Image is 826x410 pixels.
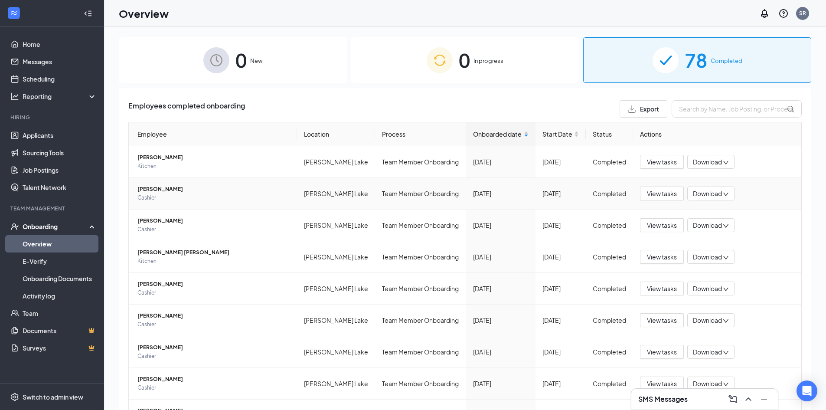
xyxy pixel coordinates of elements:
div: Completed [593,220,626,230]
span: 78 [685,45,707,75]
span: View tasks [647,315,677,325]
div: [DATE] [542,220,579,230]
div: Open Intercom Messenger [797,380,817,401]
span: down [723,381,729,387]
span: down [723,318,729,324]
div: Onboarding [23,222,89,231]
button: View tasks [640,377,684,390]
td: Team Member Onboarding [375,368,466,400]
th: Employee [129,122,297,146]
div: [DATE] [542,347,579,357]
div: Switch to admin view [23,393,83,401]
svg: Notifications [759,8,770,19]
th: Actions [633,122,801,146]
th: Status [586,122,633,146]
div: Completed [593,284,626,293]
td: Team Member Onboarding [375,210,466,241]
span: Cashier [137,194,290,202]
div: [DATE] [473,157,529,167]
a: Scheduling [23,70,97,88]
span: 0 [235,45,247,75]
span: Cashier [137,384,290,392]
div: [DATE] [542,189,579,198]
a: SurveysCrown [23,339,97,357]
div: [DATE] [473,284,529,293]
span: [PERSON_NAME] [137,216,290,225]
div: SR [799,10,806,17]
span: Kitchen [137,162,290,171]
h1: Overview [119,6,169,21]
span: Employees completed onboarding [128,100,245,118]
div: [DATE] [473,347,529,357]
span: Cashier [137,320,290,329]
div: [DATE] [473,379,529,388]
td: [PERSON_NAME] Lake [297,210,375,241]
th: Process [375,122,466,146]
div: Completed [593,379,626,388]
td: [PERSON_NAME] Lake [297,178,375,210]
td: [PERSON_NAME] Lake [297,368,375,400]
button: View tasks [640,250,684,264]
span: Download [693,379,722,388]
button: ComposeMessage [726,392,740,406]
span: Completed [711,56,742,65]
svg: WorkstreamLogo [10,9,18,17]
input: Search by Name, Job Posting, or Process [672,100,802,118]
div: Hiring [10,114,95,121]
span: down [723,286,729,292]
span: Kitchen [137,257,290,266]
div: Team Management [10,205,95,212]
div: Completed [593,157,626,167]
span: Download [693,284,722,293]
div: [DATE] [473,189,529,198]
span: [PERSON_NAME] [137,280,290,289]
span: View tasks [647,220,677,230]
svg: UserCheck [10,222,19,231]
a: Talent Network [23,179,97,196]
a: Team [23,305,97,322]
svg: Settings [10,393,19,401]
svg: Minimize [759,394,769,404]
svg: QuestionInfo [778,8,789,19]
th: Start Date [535,122,586,146]
span: View tasks [647,252,677,262]
svg: ComposeMessage [728,394,738,404]
span: New [250,56,262,65]
h3: SMS Messages [638,394,688,404]
div: [DATE] [542,379,579,388]
span: Download [693,221,722,230]
td: [PERSON_NAME] Lake [297,146,375,178]
svg: ChevronUp [743,394,754,404]
td: Team Member Onboarding [375,178,466,210]
button: Export [620,100,667,118]
button: View tasks [640,345,684,359]
span: [PERSON_NAME] [137,375,290,384]
a: Overview [23,235,97,253]
span: Download [693,189,722,198]
a: DocumentsCrown [23,322,97,339]
button: View tasks [640,313,684,327]
span: Onboarded date [473,129,522,139]
td: [PERSON_NAME] Lake [297,336,375,368]
span: Cashier [137,352,290,361]
div: [DATE] [473,252,529,262]
span: Download [693,348,722,357]
button: View tasks [640,155,684,169]
a: Onboarding Documents [23,270,97,287]
a: Job Postings [23,161,97,179]
td: [PERSON_NAME] Lake [297,241,375,273]
th: Location [297,122,375,146]
span: [PERSON_NAME] [PERSON_NAME] [137,248,290,257]
div: Completed [593,189,626,198]
span: Cashier [137,225,290,234]
span: View tasks [647,347,677,357]
span: Export [640,106,659,112]
span: [PERSON_NAME] [137,343,290,352]
span: View tasks [647,189,677,198]
span: View tasks [647,157,677,167]
div: Completed [593,347,626,357]
span: [PERSON_NAME] [137,185,290,194]
span: down [723,223,729,229]
span: [PERSON_NAME] [137,312,290,320]
div: Completed [593,252,626,262]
